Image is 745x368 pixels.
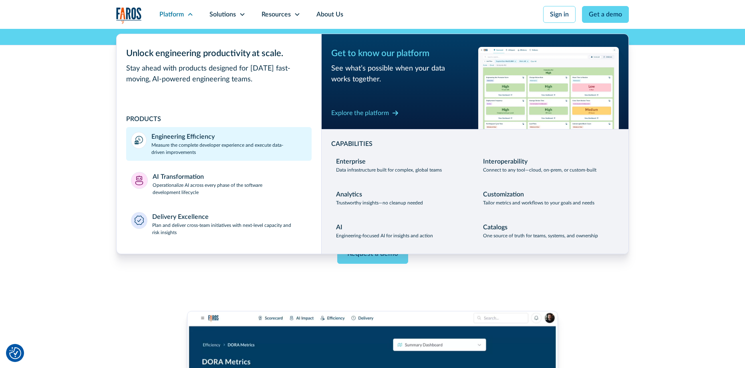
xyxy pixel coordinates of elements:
p: Trustworthy insights—no cleanup needed [336,199,423,206]
a: Request a demo [337,244,408,264]
div: Solutions [209,10,236,19]
a: home [116,7,142,24]
p: Operationalize AI across every phase of the software development lifecycle [153,182,307,196]
div: Catalogs [483,222,507,232]
div: Customization [483,190,524,199]
p: Tailor metrics and workflows to your goals and needs [483,199,594,206]
div: Delivery Excellence [152,212,209,222]
img: Workflow productivity trends heatmap chart [478,47,619,129]
a: Get a demo [582,6,629,23]
div: Analytics [336,190,362,199]
div: Platform [159,10,184,19]
a: Delivery ExcellencePlan and deliver cross-team initiatives with next-level capacity and risk insi... [126,207,312,241]
div: AI Transformation [153,172,204,182]
div: AI [336,222,342,232]
a: CatalogsOne source of truth for teams, systems, and ownership [478,218,619,244]
p: Engineering-focused AI for insights and action [336,232,433,239]
div: Stay ahead with products designed for [DATE] fast-moving, AI-powered engineering teams. [126,63,312,85]
a: Sign in [543,6,576,23]
a: AIEngineering-focused AI for insights and action [331,218,472,244]
div: See what’s possible when your data works together. [331,63,472,85]
div: Engineering Efficiency [151,132,215,142]
div: Interoperability [483,157,528,166]
div: Enterprise [336,157,366,166]
p: Measure the complete developer experience and execute data-driven improvements [151,142,307,156]
img: Revisit consent button [9,347,21,359]
nav: Platform [116,29,629,254]
div: Get to know our platform [331,47,472,60]
div: CAPABILITIES [331,139,619,149]
a: InteroperabilityConnect to any tool—cloud, on-prem, or custom-built [478,152,619,178]
a: EnterpriseData infrastructure built for complex, global teams [331,152,472,178]
p: Connect to any tool—cloud, on-prem, or custom-built [483,166,596,174]
div: Resources [262,10,291,19]
div: Explore the platform [331,108,389,118]
a: AnalyticsTrustworthy insights—no cleanup needed [331,185,472,211]
p: Data infrastructure built for complex, global teams [336,166,442,174]
a: AI TransformationOperationalize AI across every phase of the software development lifecycle [126,167,312,201]
a: Explore the platform [331,107,399,119]
p: Plan and deliver cross-team initiatives with next-level capacity and risk insights [152,222,307,236]
a: Engineering EfficiencyMeasure the complete developer experience and execute data-driven improvements [126,127,312,161]
p: One source of truth for teams, systems, and ownership [483,232,598,239]
a: CustomizationTailor metrics and workflows to your goals and needs [478,185,619,211]
div: Unlock engineering productivity at scale. [126,47,312,60]
div: PRODUCTS [126,114,312,124]
button: Cookie Settings [9,347,21,359]
img: Logo of the analytics and reporting company Faros. [116,7,142,24]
